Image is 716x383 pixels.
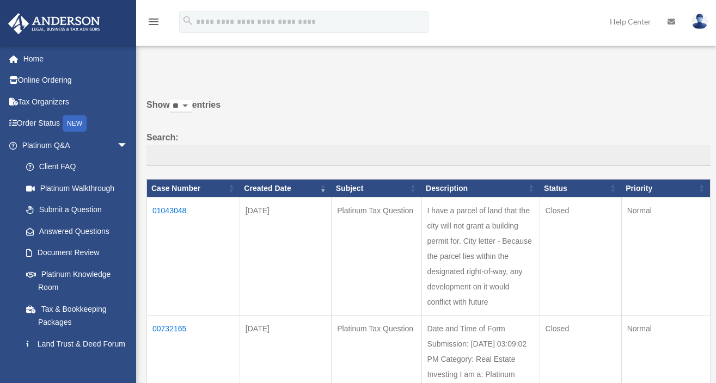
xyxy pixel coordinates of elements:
img: User Pic [691,14,708,29]
a: Document Review [15,242,139,264]
span: arrow_drop_down [117,134,139,157]
label: Show entries [146,97,711,123]
a: Tax & Bookkeeping Packages [15,298,139,333]
td: I have a parcel of land that the city will not grant a building permit for. City letter - Because... [421,197,540,316]
a: Submit a Question [15,199,139,221]
div: NEW [63,115,87,132]
a: Platinum Q&Aarrow_drop_down [8,134,139,156]
td: Platinum Tax Question [332,197,421,316]
td: 01043048 [147,197,240,316]
td: [DATE] [240,197,331,316]
label: Search: [146,130,711,166]
a: Land Trust & Deed Forum [15,333,139,355]
th: Description: activate to sort column ascending [421,179,540,197]
a: Home [8,48,144,70]
input: Search: [146,145,711,166]
th: Priority: activate to sort column ascending [621,179,710,197]
th: Case Number: activate to sort column ascending [147,179,240,197]
a: Order StatusNEW [8,113,144,135]
i: search [182,15,194,27]
a: Tax Organizers [8,91,144,113]
a: Online Ordering [8,70,144,91]
th: Status: activate to sort column ascending [540,179,621,197]
td: Normal [621,197,710,316]
select: Showentries [170,100,192,113]
a: Client FAQ [15,156,139,178]
th: Created Date: activate to sort column ascending [240,179,331,197]
a: Platinum Knowledge Room [15,263,139,298]
img: Anderson Advisors Platinum Portal [5,13,103,34]
a: menu [147,19,160,28]
td: Closed [540,197,621,316]
i: menu [147,15,160,28]
th: Subject: activate to sort column ascending [332,179,421,197]
a: Platinum Walkthrough [15,177,139,199]
a: Answered Questions [15,220,133,242]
